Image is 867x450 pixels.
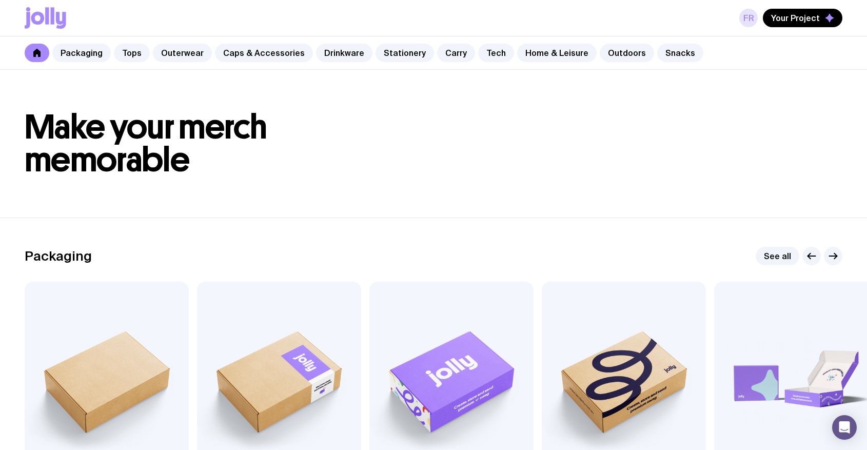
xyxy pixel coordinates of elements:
[832,415,857,440] div: Open Intercom Messenger
[114,44,150,62] a: Tops
[478,44,514,62] a: Tech
[756,247,799,265] a: See all
[376,44,434,62] a: Stationery
[739,9,758,27] a: FR
[657,44,703,62] a: Snacks
[25,248,92,264] h2: Packaging
[52,44,111,62] a: Packaging
[771,13,820,23] span: Your Project
[517,44,597,62] a: Home & Leisure
[600,44,654,62] a: Outdoors
[25,107,267,180] span: Make your merch memorable
[763,9,842,27] button: Your Project
[215,44,313,62] a: Caps & Accessories
[153,44,212,62] a: Outerwear
[316,44,372,62] a: Drinkware
[437,44,475,62] a: Carry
